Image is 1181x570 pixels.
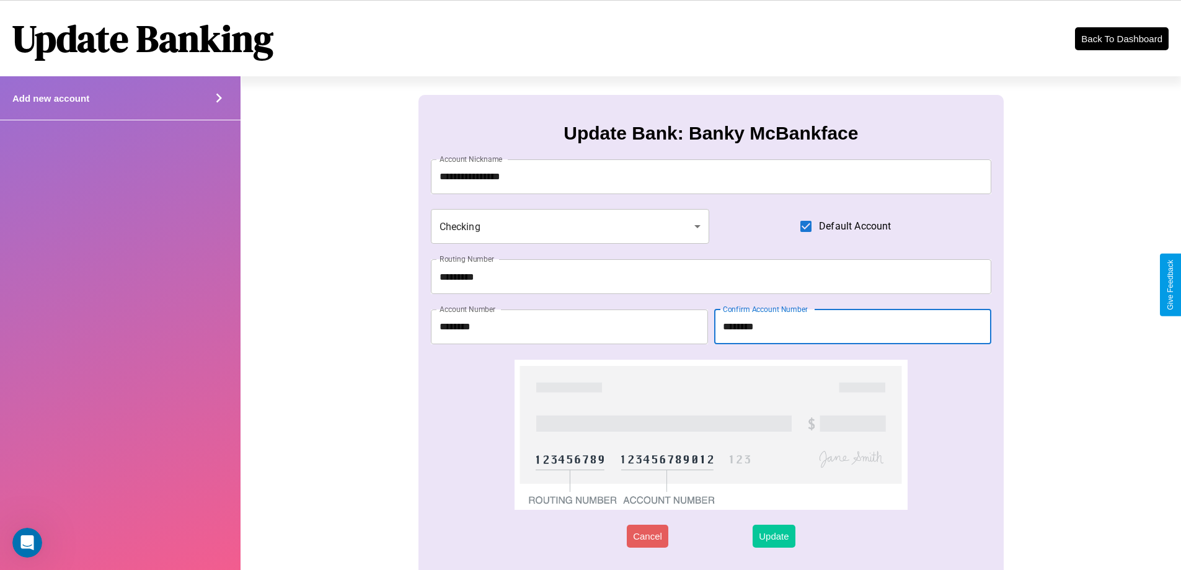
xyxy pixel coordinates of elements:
label: Account Number [440,304,495,314]
h4: Add new account [12,93,89,104]
button: Back To Dashboard [1075,27,1169,50]
label: Account Nickname [440,154,503,164]
button: Update [753,525,795,548]
div: Checking [431,209,710,244]
span: Default Account [819,219,891,234]
iframe: Intercom live chat [12,528,42,558]
div: Give Feedback [1166,260,1175,310]
h1: Update Banking [12,13,273,64]
h3: Update Bank: Banky McBankface [564,123,858,144]
label: Routing Number [440,254,494,264]
img: check [515,360,907,510]
button: Cancel [627,525,668,548]
label: Confirm Account Number [723,304,808,314]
